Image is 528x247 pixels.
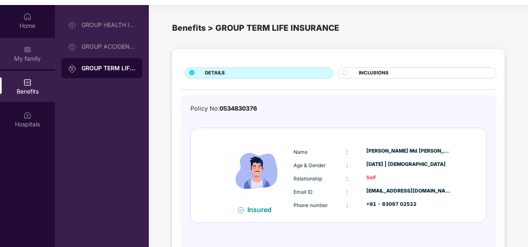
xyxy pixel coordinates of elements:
[366,187,452,195] div: [EMAIL_ADDRESS][DOMAIN_NAME]
[366,161,452,168] div: [DATE] | [DEMOGRAPHIC_DATA]
[172,22,505,35] div: Benefits > GROUP TERM LIFE INSURANCE
[294,149,308,155] span: Name
[366,147,452,155] div: [PERSON_NAME] Md [PERSON_NAME]
[68,64,76,73] img: svg+xml;base64,PHN2ZyB3aWR0aD0iMjAiIGhlaWdodD0iMjAiIHZpZXdCb3g9IjAgMCAyMCAyMCIgZmlsbD0ibm9uZSIgeG...
[220,105,257,112] span: 0534830376
[247,205,276,214] div: Insured
[81,43,136,50] div: GROUP ACCIDENTAL INSURANCE
[23,12,32,21] img: svg+xml;base64,PHN2ZyBpZD0iSG9tZSIgeG1sbnM9Imh0dHA6Ly93d3cudzMub3JnLzIwMDAvc3ZnIiB3aWR0aD0iMjAiIG...
[223,136,291,205] img: icon
[359,69,389,77] span: INCLUSIONS
[68,43,76,51] img: svg+xml;base64,PHN2ZyB3aWR0aD0iMjAiIGhlaWdodD0iMjAiIHZpZXdCb3g9IjAgMCAyMCAyMCIgZmlsbD0ibm9uZSIgeG...
[294,202,328,208] span: Phone number
[366,174,452,182] div: Self
[294,189,313,195] span: Email ID
[346,161,348,168] span: :
[68,21,76,30] img: svg+xml;base64,PHN2ZyB3aWR0aD0iMjAiIGhlaWdodD0iMjAiIHZpZXdCb3g9IjAgMCAyMCAyMCIgZmlsbD0ibm9uZSIgeG...
[294,175,322,182] span: Relationship
[205,69,225,77] span: DETAILS
[346,201,348,208] span: :
[23,111,32,119] img: svg+xml;base64,PHN2ZyBpZD0iSG9zcGl0YWxzIiB4bWxucz0iaHR0cDovL3d3dy53My5vcmcvMjAwMC9zdmciIHdpZHRoPS...
[346,175,348,182] span: :
[81,64,136,72] div: GROUP TERM LIFE INSURANCE
[81,22,136,28] div: GROUP HEALTH INSURANCE
[190,104,257,114] div: Policy No:
[238,207,244,213] img: svg+xml;base64,PHN2ZyB4bWxucz0iaHR0cDovL3d3dy53My5vcmcvMjAwMC9zdmciIHdpZHRoPSIxNiIgaGVpZ2h0PSIxNi...
[346,148,348,155] span: :
[346,188,348,195] span: :
[23,45,32,54] img: svg+xml;base64,PHN2ZyB3aWR0aD0iMjAiIGhlaWdodD0iMjAiIHZpZXdCb3g9IjAgMCAyMCAyMCIgZmlsbD0ibm9uZSIgeG...
[23,78,32,86] img: svg+xml;base64,PHN2ZyBpZD0iQmVuZWZpdHMiIHhtbG5zPSJodHRwOi8vd3d3LnczLm9yZy8yMDAwL3N2ZyIgd2lkdGg9Ij...
[294,162,326,168] span: Age & Gender
[366,200,452,208] div: +91 - 83097 02522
